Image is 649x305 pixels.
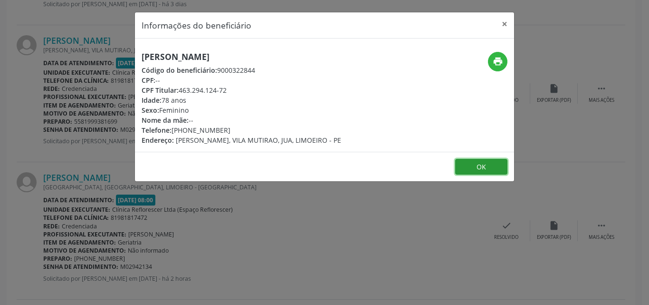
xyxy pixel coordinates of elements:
span: Sexo: [142,106,159,115]
button: Close [495,12,514,36]
div: 9000322844 [142,65,341,75]
button: print [488,52,507,71]
span: Telefone: [142,126,172,135]
span: CPF Titular: [142,86,179,95]
h5: [PERSON_NAME] [142,52,341,62]
span: Endereço: [142,136,174,145]
div: -- [142,75,341,85]
span: CPF: [142,76,155,85]
h5: Informações do beneficiário [142,19,251,31]
div: -- [142,115,341,125]
span: Código do beneficiário: [142,66,217,75]
div: 463.294.124-72 [142,85,341,95]
span: Nome da mãe: [142,116,189,125]
button: OK [455,159,507,175]
span: Idade: [142,96,162,105]
i: print [493,56,503,67]
div: [PHONE_NUMBER] [142,125,341,135]
div: Feminino [142,105,341,115]
span: [PERSON_NAME], VILA MUTIRAO, JUA, LIMOEIRO - PE [176,136,341,145]
div: 78 anos [142,95,341,105]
